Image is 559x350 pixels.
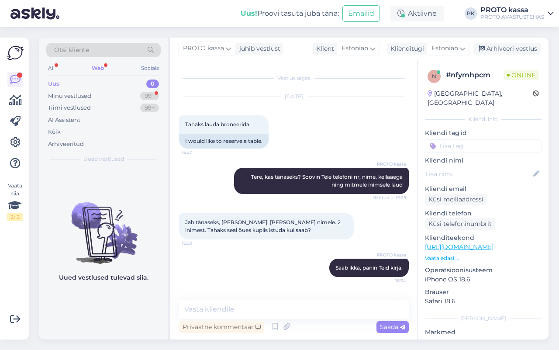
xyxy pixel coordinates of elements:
[504,70,539,80] span: Online
[342,5,380,22] button: Emailid
[432,73,436,80] span: n
[179,74,409,82] div: Vestlus algas
[373,277,406,284] span: 16:34
[182,149,214,156] span: 16:27
[425,275,542,284] p: iPhone OS 18.6
[313,44,334,53] div: Klient
[146,80,159,88] div: 0
[335,264,403,271] span: Saab ikka, panin Teid kirja.
[182,240,214,246] span: 16:29
[7,213,23,221] div: 2 / 3
[425,297,542,306] p: Safari 18.6
[140,92,159,100] div: 99+
[431,44,458,53] span: Estonian
[185,121,249,128] span: Tahaks lauda broneerida
[425,115,542,123] div: Kliendi info
[425,266,542,275] p: Operatsioonisüsteem
[425,139,542,152] input: Lisa tag
[425,243,493,251] a: [URL][DOMAIN_NAME]
[373,252,406,258] span: PROTO kassa
[373,194,406,201] span: Nähtud ✓ 16:29
[425,218,495,230] div: Küsi telefoninumbrit
[7,182,23,221] div: Vaata siia
[139,62,161,74] div: Socials
[380,323,405,331] span: Saada
[425,128,542,138] p: Kliendi tag'id
[473,43,541,55] div: Arhiveeri vestlus
[425,169,531,179] input: Lisa nimi
[480,14,544,21] div: PROTO AVASTUSTEHAS
[54,45,89,55] span: Otsi kliente
[83,155,124,163] span: Uued vestlused
[373,161,406,167] span: PROTO kassa
[183,44,224,53] span: PROTO kassa
[241,8,339,19] div: Proovi tasuta juba täna:
[48,80,59,88] div: Uus
[241,9,257,17] b: Uus!
[90,62,106,74] div: Web
[465,7,477,20] div: PK
[425,254,542,262] p: Vaata edasi ...
[48,116,80,125] div: AI Assistent
[425,194,487,205] div: Küsi meiliaadressi
[425,184,542,194] p: Kliendi email
[236,44,280,53] div: juhib vestlust
[179,321,264,333] div: Privaatne kommentaar
[390,6,444,21] div: Aktiivne
[425,328,542,337] p: Märkmed
[342,44,368,53] span: Estonian
[446,70,504,80] div: # nfymhpcm
[425,315,542,322] div: [PERSON_NAME]
[425,288,542,297] p: Brauser
[48,104,91,112] div: Tiimi vestlused
[387,44,424,53] div: Klienditugi
[251,173,404,188] span: Tere, kas tänaseks? Soovin Teie telefoni nr, nime, kellaaega ning mitmele inimsele laud
[480,7,554,21] a: PROTO kassaPROTO AVASTUSTEHAS
[39,187,168,265] img: No chats
[7,45,24,61] img: Askly Logo
[48,92,91,100] div: Minu vestlused
[140,104,159,112] div: 99+
[48,140,84,149] div: Arhiveeritud
[425,156,542,165] p: Kliendi nimi
[46,62,56,74] div: All
[185,219,342,233] span: Jah tänaseks, [PERSON_NAME]. [PERSON_NAME] nimele. 2 inimest. Tahaks seal õues kuplis istuda kui ...
[179,93,409,100] div: [DATE]
[425,233,542,243] p: Klienditeekond
[59,273,148,282] p: Uued vestlused tulevad siia.
[428,89,533,107] div: [GEOGRAPHIC_DATA], [GEOGRAPHIC_DATA]
[48,128,61,136] div: Kõik
[425,209,542,218] p: Kliendi telefon
[480,7,544,14] div: PROTO kassa
[179,134,269,149] div: I would like to reserve a table.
